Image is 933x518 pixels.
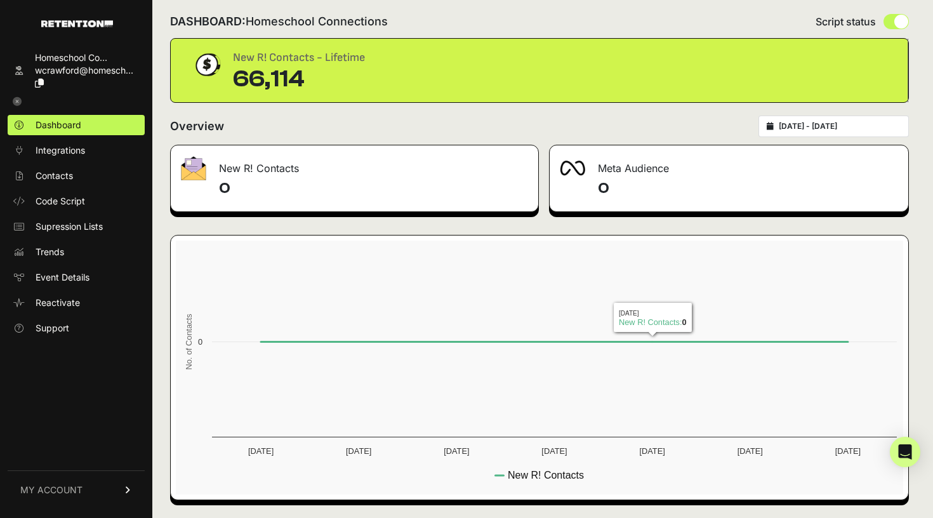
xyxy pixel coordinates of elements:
[550,145,908,183] div: Meta Audience
[36,296,80,309] span: Reactivate
[8,166,145,186] a: Contacts
[219,178,528,199] h4: 0
[36,246,64,258] span: Trends
[8,267,145,288] a: Event Details
[835,446,861,456] text: [DATE]
[198,337,202,347] text: 0
[8,216,145,237] a: Supression Lists
[816,14,876,29] span: Script status
[541,446,567,456] text: [DATE]
[8,318,145,338] a: Support
[246,15,388,28] span: Homeschool Connections
[36,169,73,182] span: Contacts
[171,145,538,183] div: New R! Contacts
[508,470,584,481] text: New R! Contacts
[181,156,206,180] img: fa-envelope-19ae18322b30453b285274b1b8af3d052b27d846a4fbe8435d1a52b978f639a2.png
[184,314,194,369] text: No. of Contacts
[191,49,223,81] img: dollar-coin-05c43ed7efb7bc0c12610022525b4bbbb207c7efeef5aecc26f025e68dcafac9.png
[8,115,145,135] a: Dashboard
[233,49,365,67] div: New R! Contacts - Lifetime
[890,437,920,467] div: Open Intercom Messenger
[8,191,145,211] a: Code Script
[639,446,665,456] text: [DATE]
[8,140,145,161] a: Integrations
[41,20,113,27] img: Retention.com
[8,293,145,313] a: Reactivate
[8,48,145,93] a: Homeschool Co... wcrawford@homesch...
[444,446,469,456] text: [DATE]
[36,322,69,335] span: Support
[170,117,224,135] h2: Overview
[35,51,140,64] div: Homeschool Co...
[36,119,81,131] span: Dashboard
[598,178,898,199] h4: 0
[346,446,371,456] text: [DATE]
[8,242,145,262] a: Trends
[36,144,85,157] span: Integrations
[170,13,388,30] h2: DASHBOARD:
[36,271,89,284] span: Event Details
[35,65,133,76] span: wcrawford@homesch...
[233,67,365,92] div: 66,114
[20,484,83,496] span: MY ACCOUNT
[36,195,85,208] span: Code Script
[36,220,103,233] span: Supression Lists
[560,161,585,176] img: fa-meta-2f981b61bb99beabf952f7030308934f19ce035c18b003e963880cc3fabeebb7.png
[248,446,274,456] text: [DATE]
[8,470,145,509] a: MY ACCOUNT
[738,446,763,456] text: [DATE]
